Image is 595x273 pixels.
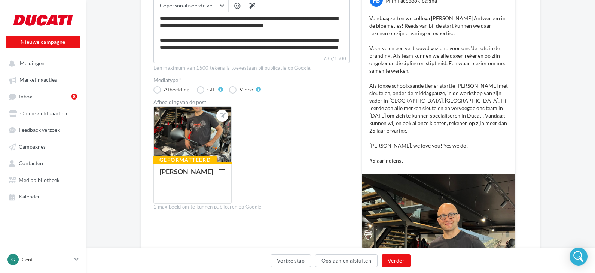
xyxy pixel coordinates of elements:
[11,256,15,263] span: G
[19,77,57,83] span: Marketingacties
[160,167,213,176] div: [PERSON_NAME]
[153,156,217,164] div: Geformatteerd
[4,123,82,136] a: Feedback verzoek
[382,254,411,267] button: Verder
[19,160,43,167] span: Contacten
[207,87,216,92] div: GIF
[4,90,82,103] a: Inbox8
[19,194,40,200] span: Kalender
[271,254,311,267] button: Vorige stap
[4,173,82,186] a: Mediabibliotheek
[4,56,79,70] button: Meldingen
[570,248,588,266] div: Open Intercom Messenger
[153,204,350,210] div: 1 max beeld om te kunnen publiceren op Google
[164,87,189,92] div: Afbeelding
[4,73,82,86] a: Marketingacties
[153,55,350,63] label: 735/1500
[19,127,60,133] span: Feedback verzoek
[20,110,69,116] span: Online zichtbaarheid
[19,93,32,100] span: Inbox
[71,94,77,100] div: 8
[153,100,350,105] div: Afbeelding van de post
[239,87,253,92] div: Video
[4,106,82,120] a: Online zichtbaarheid
[4,189,82,203] a: Kalender
[19,143,46,150] span: Campagnes
[4,156,82,170] a: Contacten
[315,254,378,267] button: Opslaan en afsluiten
[153,65,350,72] div: Een maximum van 1500 tekens is toegestaan bij publicatie op Google.
[22,256,71,263] p: Gent
[369,15,508,164] p: Vandaag zetten we collega [PERSON_NAME] Antwerpen in de bloemetjes! Reeds van bij de start kunnen...
[4,140,82,153] a: Campagnes
[19,177,59,183] span: Mediabibliotheek
[6,252,80,267] a: G Gent
[6,36,80,48] button: Nieuwe campagne
[160,2,223,9] span: Gepersonaliseerde velden
[20,60,45,66] span: Meldingen
[153,78,350,83] label: Mediatype *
